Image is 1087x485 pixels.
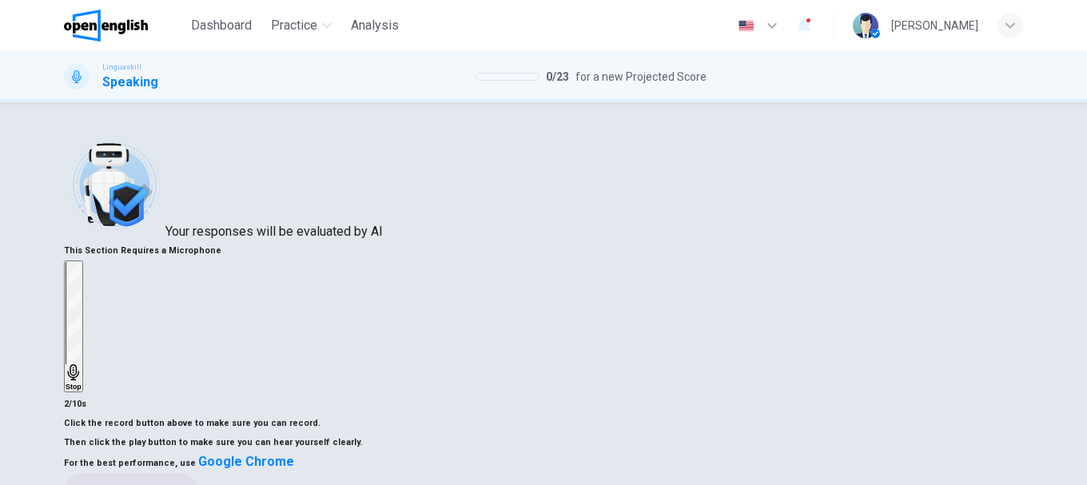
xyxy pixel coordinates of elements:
[102,62,141,73] span: Linguaskill
[265,11,338,40] button: Practice
[891,16,978,35] div: [PERSON_NAME]
[64,395,1023,414] h6: 2/10s
[64,260,83,392] button: Stop
[64,134,165,236] img: robot icon
[736,20,756,32] img: en
[102,73,158,92] h1: Speaking
[64,452,1023,473] h6: For the best performance, use
[165,224,383,239] span: Your responses will be evaluated by AI
[546,67,569,86] span: 0 / 23
[271,16,317,35] span: Practice
[853,13,878,38] img: Profile picture
[198,458,294,468] a: Google Chrome
[344,11,405,40] button: Analysis
[64,10,185,42] a: OpenEnglish logo
[575,67,707,86] span: for a new Projected Score
[185,11,258,40] button: Dashboard
[351,16,399,35] span: Analysis
[191,16,252,35] span: Dashboard
[198,454,294,469] a: Google Chrome
[64,10,148,42] img: OpenEnglish logo
[64,414,1023,452] h6: Click the record button above to make sure you can record. Then click the play button to make sur...
[66,383,82,391] h6: Stop
[64,241,1023,260] h6: This Section Requires a Microphone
